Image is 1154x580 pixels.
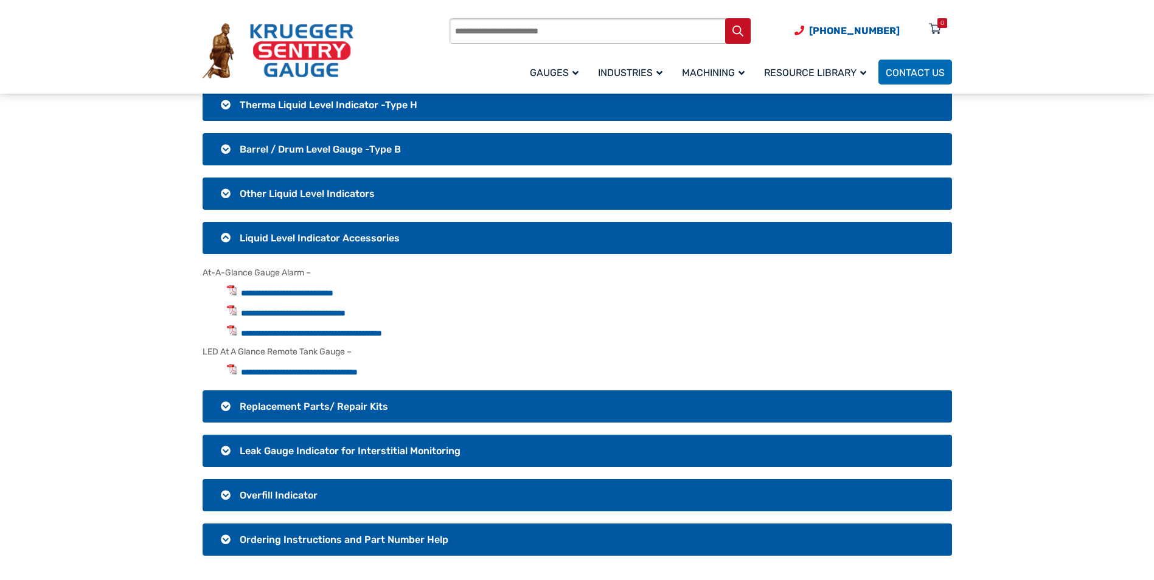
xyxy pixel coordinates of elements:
a: Resource Library [757,58,878,86]
a: Industries [591,58,675,86]
span: Overfill Indicator [240,489,318,501]
p: At-A-Glance Gauge Alarm – [203,266,952,279]
p: LED At A Glance Remote Tank Gauge – [203,345,952,358]
span: Resource Library [764,67,866,78]
span: [PHONE_NUMBER] [809,25,900,36]
span: Industries [598,67,662,78]
span: Gauges [530,67,579,78]
span: Other Liquid Level Indicators [240,188,375,199]
img: Krueger Sentry Gauge [203,23,353,79]
span: Contact Us [886,67,945,78]
a: Contact Us [878,60,952,85]
span: Therma Liquid Level Indicator -Type H [240,99,417,111]
span: Replacement Parts/ Repair Kits [240,401,388,412]
a: Machining [675,58,757,86]
span: Leak Gauge Indicator for Interstitial Monitoring [240,445,461,457]
span: Ordering Instructions and Part Number Help [240,534,448,545]
a: Gauges [523,58,591,86]
span: Liquid Level Indicator Accessories [240,232,400,244]
span: Barrel / Drum Level Gauge -Type B [240,143,401,155]
div: 0 [940,18,944,28]
a: Phone Number (920) 434-8860 [794,23,900,38]
span: Machining [682,67,745,78]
